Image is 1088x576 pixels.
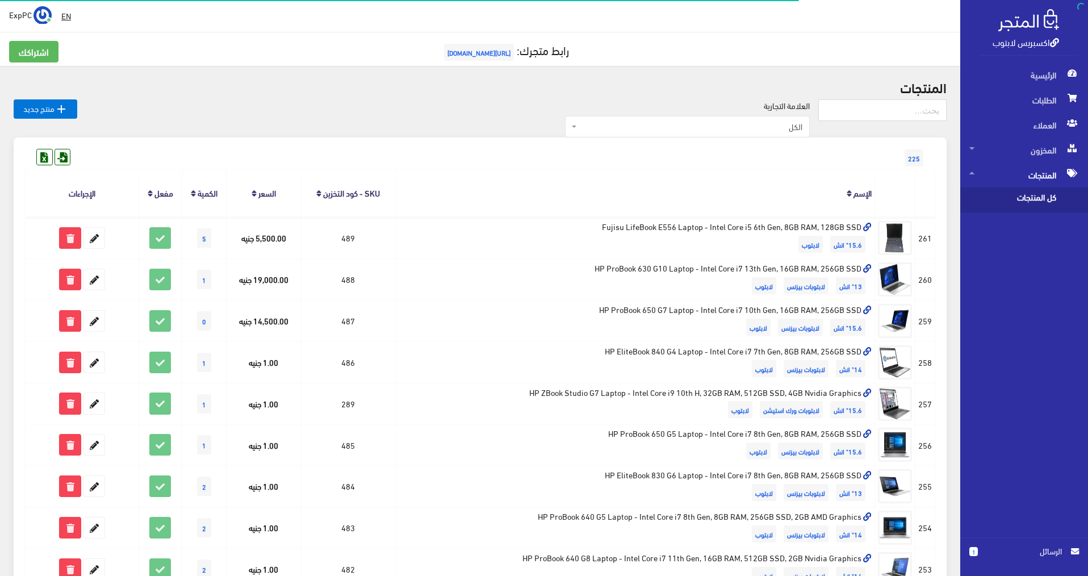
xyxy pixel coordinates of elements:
[197,353,211,372] span: 1
[395,300,874,341] td: HP ProBook 650 G7 Laptop - Intel Core i7 10th Gen, 16GB RAM, 256GB SSD
[830,443,865,460] span: 15.6" انش
[778,319,823,336] span: لابتوبات بيزنس
[915,217,935,258] td: 261
[154,185,173,201] a: مفعل
[969,162,1079,187] span: المنتجات
[830,236,865,253] span: 15.6" انش
[915,300,935,341] td: 259
[444,44,514,61] span: [URL][DOMAIN_NAME]
[878,387,912,421] img: hp-zbook-studio-g7-laptop-intel-core-i9-10th-h-32gb-ram-512gb-ssd-4gb-nvidia-graphics.jpg
[752,484,776,501] span: لابتوب
[226,217,301,258] td: 5,500.00 جنيه
[302,507,396,549] td: 483
[915,507,935,549] td: 254
[830,401,865,418] span: 15.6" انش
[764,99,810,112] label: العلامة التجارية
[969,112,1079,137] span: العملاء
[960,62,1088,87] a: الرئيسية
[752,360,776,377] span: لابتوب
[960,162,1088,187] a: المنتجات
[836,525,865,542] span: 14" انش
[752,525,776,542] span: لابتوب
[395,466,874,507] td: HP EliteBook 830 G6 Laptop - Intel Core i7 8th Gen, 8GB RAM, 256GB SSD
[9,6,52,24] a: ... ExpPC
[226,466,301,507] td: 1.00 جنيه
[197,518,211,537] span: 2
[197,394,211,414] span: 1
[14,99,77,119] a: منتج جديد
[258,185,276,201] a: السعر
[226,424,301,466] td: 1.00 جنيه
[746,443,771,460] span: لابتوب
[728,401,752,418] span: لابتوب
[818,99,947,121] input: بحث...
[9,41,58,62] a: اشتراكك
[226,383,301,424] td: 1.00 جنيه
[836,277,865,294] span: 13" انش
[878,345,912,379] img: hp-elitebook-840-g4-laptop-intel-core-i7-7th-gen-8gb-ram-256gb-ssd.jpg
[226,341,301,383] td: 1.00 جنيه
[969,545,1079,569] a: 1 الرسائل
[579,121,802,132] span: الكل
[915,424,935,466] td: 256
[226,259,301,300] td: 19,000.00 جنيه
[323,185,380,201] a: SKU - كود التخزين
[226,507,301,549] td: 1.00 جنيه
[395,217,874,258] td: Fujisu LifeBook E556 Laptop - Intel Core i5 6th Gen, 8GB RAM, 128GB SSD
[987,545,1062,557] span: الرسائل
[198,185,217,201] a: الكمية
[441,39,569,60] a: رابط متجرك:[URL][DOMAIN_NAME]
[565,116,810,137] span: الكل
[969,62,1079,87] span: الرئيسية
[960,137,1088,162] a: المخزون
[878,511,912,545] img: hp-probook-640-g5-laptop-intel-core-i7-8th-gen-8gb-ram-256gb-ssd-2gb-amd-graphics.jpg
[798,236,823,253] span: لابتوب
[853,185,872,201] a: الإسم
[784,525,828,542] span: لابتوبات بيزنس
[915,383,935,424] td: 257
[197,311,211,331] span: 0
[993,34,1059,50] a: اكسبريس لابتوب
[905,149,923,166] span: 225
[784,484,828,501] span: لابتوبات بيزنس
[960,187,1088,212] a: كل المنتجات
[197,228,211,248] span: 5
[878,262,912,297] img: hp-probook-630-g10-laptop-intel-core-i7-13th-gen-16gb-ram-256gb-ssd.jpg
[830,319,865,336] span: 15.6" انش
[960,112,1088,137] a: العملاء
[395,341,874,383] td: HP EliteBook 840 G4 Laptop - Intel Core i7 7th Gen, 8GB RAM, 256GB SSD
[226,300,301,341] td: 14,500.00 جنيه
[9,7,32,22] span: ExpPC
[915,259,935,300] td: 260
[26,170,139,217] th: الإجراءات
[752,277,776,294] span: لابتوب
[61,9,71,23] u: EN
[55,102,68,116] i: 
[836,484,865,501] span: 13" انش
[302,259,396,300] td: 488
[969,547,978,556] span: 1
[878,304,912,338] img: hp-probook-650-g7-laptop-intel-core-i7-10th-gen-16gb-ram-256gb-ssd.jpg
[915,466,935,507] td: 255
[969,87,1079,112] span: الطلبات
[197,435,211,454] span: 1
[302,466,396,507] td: 484
[998,9,1059,31] img: .
[302,341,396,383] td: 486
[878,428,912,462] img: hp-probook-650-g5-laptop-intel-core-i7-8th-gen-8gb-ram-256gb-ssd.jpg
[302,424,396,466] td: 485
[395,507,874,549] td: HP ProBook 640 G5 Laptop - Intel Core i7 8th Gen, 8GB RAM, 256GB SSD, 2GB AMD Graphics
[878,469,912,503] img: hp-elitebook-830-g6-laptop-intel-core-i7-8th-gen-8gb-ram-256gb-ssd.jpg
[14,80,947,94] h2: المنتجات
[57,6,76,26] a: EN
[760,401,823,418] span: لابتوبات ورك استيشن
[969,187,1056,212] span: كل المنتجات
[960,87,1088,112] a: الطلبات
[34,6,52,24] img: ...
[197,270,211,289] span: 1
[395,259,874,300] td: HP ProBook 630 G10 Laptop - Intel Core i7 13th Gen, 16GB RAM, 256GB SSD
[395,424,874,466] td: HP ProBook 650 G5 Laptop - Intel Core i7 8th Gen, 8GB RAM, 256GB SSD
[969,137,1079,162] span: المخزون
[836,360,865,377] span: 14" انش
[302,300,396,341] td: 487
